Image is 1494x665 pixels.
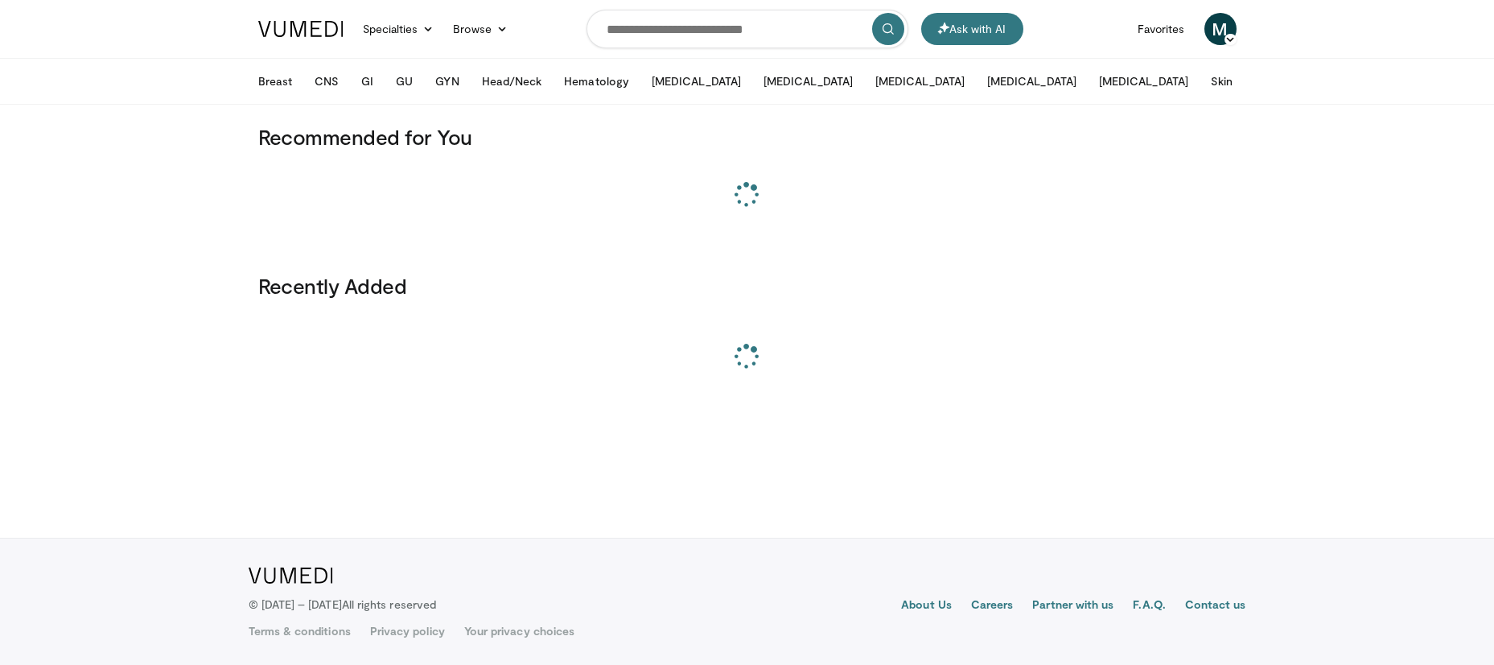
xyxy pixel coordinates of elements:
[1204,13,1237,45] a: M
[258,124,1237,150] h3: Recommended for You
[1032,597,1113,616] a: Partner with us
[971,597,1014,616] a: Careers
[370,623,445,639] a: Privacy policy
[249,623,351,639] a: Terms & conditions
[464,623,574,639] a: Your privacy choices
[443,13,517,45] a: Browse
[901,597,952,616] a: About Us
[472,65,552,97] button: Head/Neck
[305,65,348,97] button: CNS
[258,21,344,37] img: VuMedi Logo
[386,65,422,97] button: GU
[586,10,908,48] input: Search topics, interventions
[1185,597,1246,616] a: Contact us
[353,13,444,45] a: Specialties
[352,65,383,97] button: GI
[426,65,468,97] button: GYN
[249,65,302,97] button: Breast
[921,13,1023,45] button: Ask with AI
[1201,65,1242,97] button: Skin
[1133,597,1165,616] a: F.A.Q.
[249,597,437,613] p: © [DATE] – [DATE]
[977,65,1086,97] button: [MEDICAL_DATA]
[249,568,333,584] img: VuMedi Logo
[754,65,862,97] button: [MEDICAL_DATA]
[1128,13,1195,45] a: Favorites
[642,65,751,97] button: [MEDICAL_DATA]
[866,65,974,97] button: [MEDICAL_DATA]
[554,65,639,97] button: Hematology
[258,273,1237,299] h3: Recently Added
[1089,65,1198,97] button: [MEDICAL_DATA]
[342,597,436,611] span: All rights reserved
